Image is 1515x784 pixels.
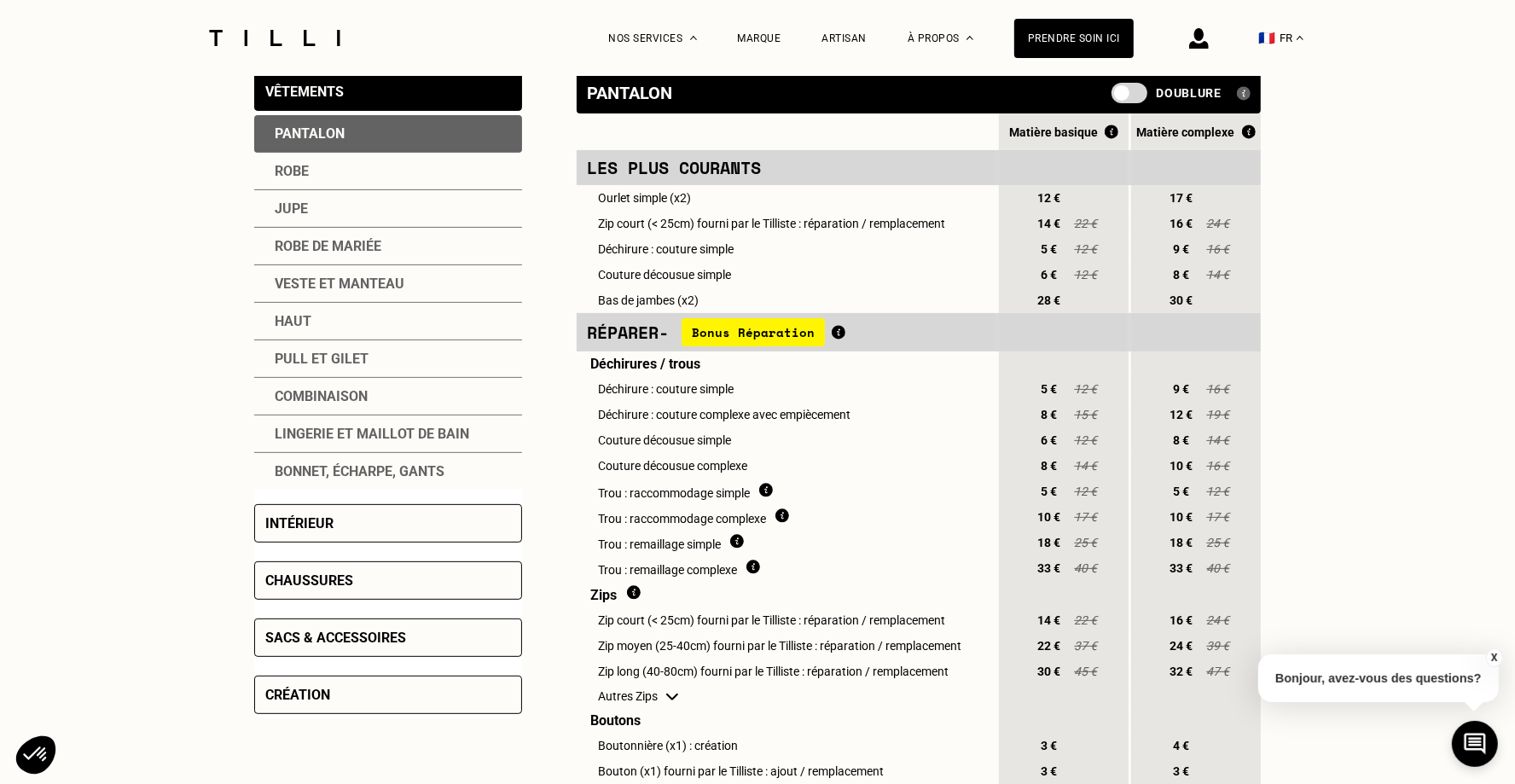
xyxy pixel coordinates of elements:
td: Zip court (< 25cm) fourni par le Tilliste : réparation / remplacement [577,607,996,633]
span: 33 € [1166,561,1197,575]
span: 40 € [1205,561,1231,575]
td: Boutonnière (x1) : création [577,733,996,758]
span: 18 € [1034,536,1065,549]
span: 12 € [1073,433,1099,447]
div: Jupe [254,190,522,228]
div: Lingerie et maillot de bain [254,415,522,453]
span: 17 € [1073,510,1099,524]
img: Menu déroulant [690,36,697,40]
span: 10 € [1166,459,1197,473]
span: 30 € [1034,665,1065,678]
span: 14 € [1034,613,1065,627]
img: Qu'est ce que le remaillage ? [730,534,744,549]
div: Pull et gilet [254,340,522,378]
span: 40 € [1073,561,1099,575]
div: Création [265,687,330,703]
span: 12 € [1166,408,1197,421]
span: 12 € [1073,242,1099,256]
td: Couture décousue simple [577,427,996,453]
td: Zips [577,581,996,607]
span: 5 € [1034,485,1065,498]
div: Robe de mariée [254,228,522,265]
div: Vêtements [265,84,344,100]
span: 22 € [1034,639,1065,653]
a: Artisan [822,32,868,44]
span: 24 € [1166,639,1197,653]
span: 17 € [1166,191,1197,205]
span: 3 € [1034,764,1065,778]
button: X [1485,648,1502,667]
img: chevron [666,694,678,700]
span: 6 € [1034,433,1065,447]
td: Boutons [577,708,996,733]
a: Prendre soin ici [1014,19,1134,58]
span: 12 € [1205,485,1231,498]
a: Logo du service de couturière Tilli [203,30,346,46]
td: Trou : remaillage complexe [577,555,996,581]
span: 🇫🇷 [1258,30,1275,46]
span: 16 € [1166,217,1197,230]
span: 25 € [1205,536,1231,549]
span: 17 € [1205,510,1231,524]
span: 8 € [1034,408,1065,421]
div: Robe [254,153,522,190]
div: Haut [254,303,522,340]
span: 5 € [1166,485,1197,498]
span: 16 € [1205,382,1231,396]
div: Pantalon [587,83,672,103]
td: Déchirure : couture complexe avec empiècement [577,402,996,427]
span: 12 € [1073,268,1099,282]
td: Trou : remaillage simple [577,530,996,555]
img: Qu'est ce que le raccommodage ? [759,483,773,497]
span: 10 € [1166,510,1197,524]
span: 30 € [1166,293,1197,307]
td: Les plus courants [577,150,996,185]
span: 5 € [1034,382,1065,396]
span: 14 € [1205,268,1231,282]
img: Qu'est ce que le Bonus Réparation ? [1242,125,1256,139]
span: 5 € [1034,242,1065,256]
td: Bouton (x1) fourni par le Tilliste : ajout / remplacement [577,758,996,784]
span: 22 € [1073,217,1099,230]
span: 8 € [1034,459,1065,473]
td: Zip moyen (25-40cm) fourni par le Tilliste : réparation / remplacement [577,633,996,659]
div: Matière basique [999,125,1129,139]
div: Sacs & accessoires [265,630,406,646]
td: Déchirure : couture simple [577,236,996,262]
div: Combinaison [254,378,522,415]
img: Qu'est ce que le remaillage ? [746,560,760,574]
span: 4 € [1166,739,1197,752]
span: 14 € [1034,217,1065,230]
span: 3 € [1034,739,1065,752]
td: Couture décousue simple [577,262,996,287]
span: 8 € [1166,268,1197,282]
span: 12 € [1073,382,1099,396]
span: 45 € [1073,665,1099,678]
span: 25 € [1073,536,1099,549]
img: Qu'est ce que le Bonus Réparation ? [832,325,845,340]
td: Zip court (< 25cm) fourni par le Tilliste : réparation / remplacement [577,211,996,236]
td: Ourlet simple (x2) [577,185,996,211]
img: Menu déroulant à propos [966,36,973,40]
a: Marque [738,32,781,44]
td: Zip long (40-80cm) fourni par le Tilliste : réparation / remplacement [577,659,996,684]
img: Qu'est ce qu'une doublure ? [1237,86,1251,101]
span: 14 € [1073,459,1099,473]
span: 10 € [1034,510,1065,524]
img: menu déroulant [1297,36,1303,40]
span: 28 € [1034,293,1065,307]
span: Doublure [1156,86,1222,100]
span: 16 € [1166,613,1197,627]
img: Qu'est ce que le Bonus Réparation ? [1105,125,1118,139]
td: Déchirure : couture simple [577,376,996,402]
img: Dois fournir du matériel ? [627,585,641,600]
div: Veste et manteau [254,265,522,303]
span: 22 € [1073,613,1099,627]
span: 16 € [1205,242,1231,256]
img: Qu'est ce que le raccommodage ? [775,508,789,523]
span: 15 € [1073,408,1099,421]
div: Chaussures [265,572,353,589]
span: Bonus Réparation [682,318,825,346]
span: 14 € [1205,433,1231,447]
